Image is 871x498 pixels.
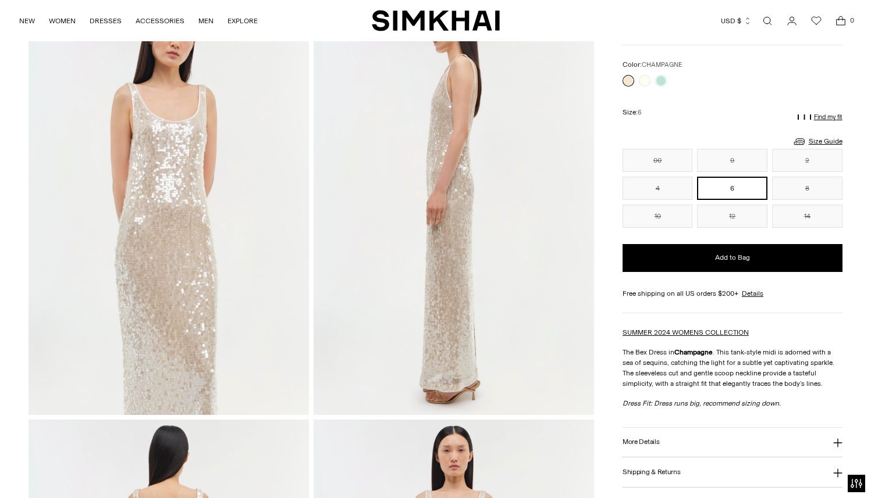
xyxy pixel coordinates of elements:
[742,288,763,299] a: Details
[697,205,767,228] button: 12
[623,149,693,172] button: 00
[623,457,842,487] button: Shipping & Returns
[198,8,214,34] a: MEN
[697,149,767,172] button: 0
[9,454,117,489] iframe: Sign Up via Text for Offers
[772,205,842,228] button: 14
[623,59,682,70] label: Color:
[780,9,804,33] a: Go to the account page
[227,8,258,34] a: EXPLORE
[623,328,749,336] a: SUMMER 2024 WOMENS COLLECTION
[642,61,682,69] span: CHAMPAGNE
[623,288,842,299] div: Free shipping on all US orders $200+
[623,177,693,200] button: 4
[805,9,828,33] a: Wishlist
[847,15,857,26] span: 0
[756,9,779,33] a: Open search modal
[829,9,852,33] a: Open cart modal
[623,347,842,389] p: The Bex Dress in . This tank-style midi is adorned with a sea of sequins, catching the light for ...
[623,438,659,446] h3: More Details
[90,8,122,34] a: DRESSES
[372,9,500,32] a: SIMKHAI
[772,149,842,172] button: 2
[623,399,781,407] em: Dress Fit: Dress runs big, recommend sizing down.
[721,8,752,34] button: USD $
[623,244,842,272] button: Sold out
[638,109,641,116] span: 6
[715,253,750,263] span: Add to Bag
[19,8,35,34] a: NEW
[136,8,184,34] a: ACCESSORIES
[623,468,681,476] h3: Shipping & Returns
[49,8,76,34] a: WOMEN
[772,177,842,200] button: 8
[623,428,842,457] button: More Details
[623,205,693,228] button: 10
[623,107,641,118] label: Size:
[792,134,842,149] a: Size Guide
[674,348,713,356] strong: Champagne
[697,177,767,200] button: 6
